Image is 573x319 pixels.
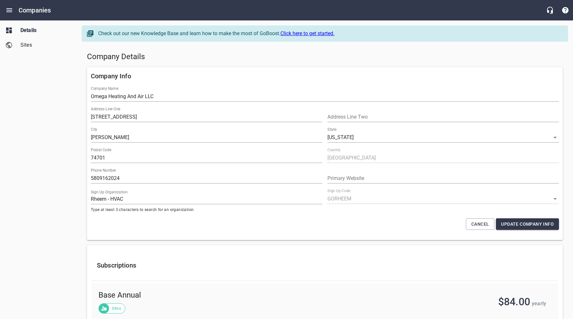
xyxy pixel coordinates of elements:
[91,168,116,172] label: Phone Number
[498,296,530,308] span: $84.00
[19,5,51,15] h6: Companies
[542,3,558,18] button: Live Chat
[501,220,554,228] span: Update Company Info
[87,52,563,62] h5: Company Details
[91,128,97,131] label: City
[98,290,315,300] span: Base Annual
[91,207,322,213] span: Type at least 3 characters to search for an organization.
[91,194,322,204] input: Start typing to search organizations
[532,300,546,307] span: yearly
[327,128,336,131] label: State
[91,107,120,111] label: Address Line One
[280,30,334,36] a: Click here to get started.
[20,41,69,49] span: Sites
[327,189,350,193] label: Sign Up Code
[466,218,494,230] button: Cancel
[98,303,125,314] div: Sites
[91,71,559,81] h6: Company Info
[97,260,553,270] h6: Subscriptions
[91,87,118,90] label: Company Name
[91,148,111,152] label: Postal Code
[2,3,17,18] button: Open drawer
[327,148,341,152] label: Country
[98,30,561,37] div: Check out our new Knowledge Base and learn how to make the most of GoBoost.
[558,3,573,18] button: Support Portal
[20,27,69,34] span: Details
[471,220,489,228] span: Cancel
[496,218,559,230] button: Update Company Info
[108,305,125,312] span: Sites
